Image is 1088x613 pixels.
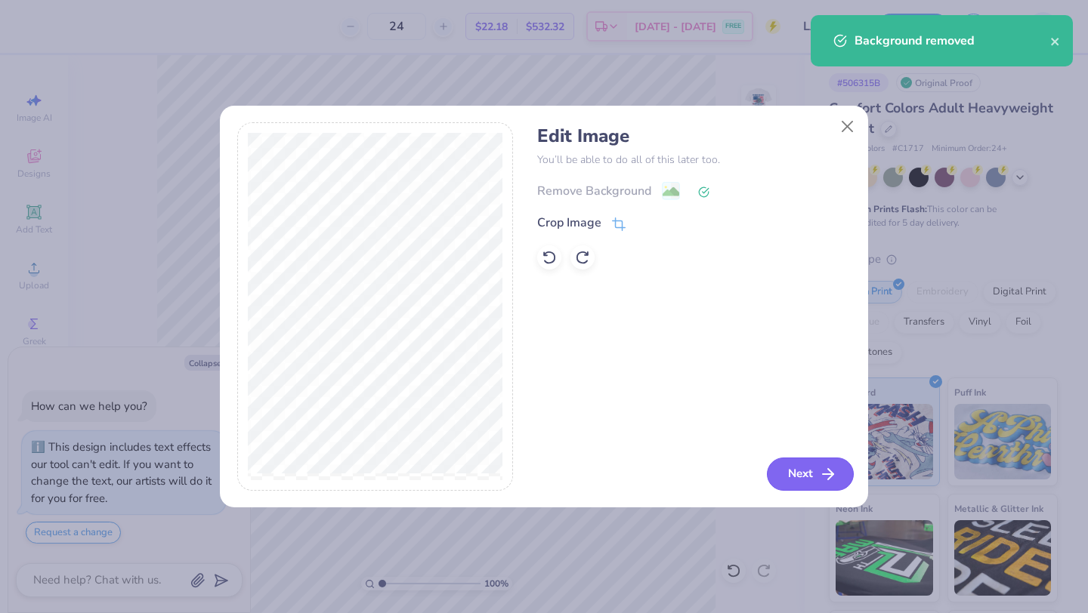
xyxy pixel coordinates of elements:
[537,214,601,232] div: Crop Image
[767,457,854,491] button: Next
[537,152,851,168] p: You’ll be able to do all of this later too.
[537,125,851,147] h4: Edit Image
[833,112,862,140] button: Close
[855,32,1050,50] div: Background removed
[1050,32,1061,50] button: close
